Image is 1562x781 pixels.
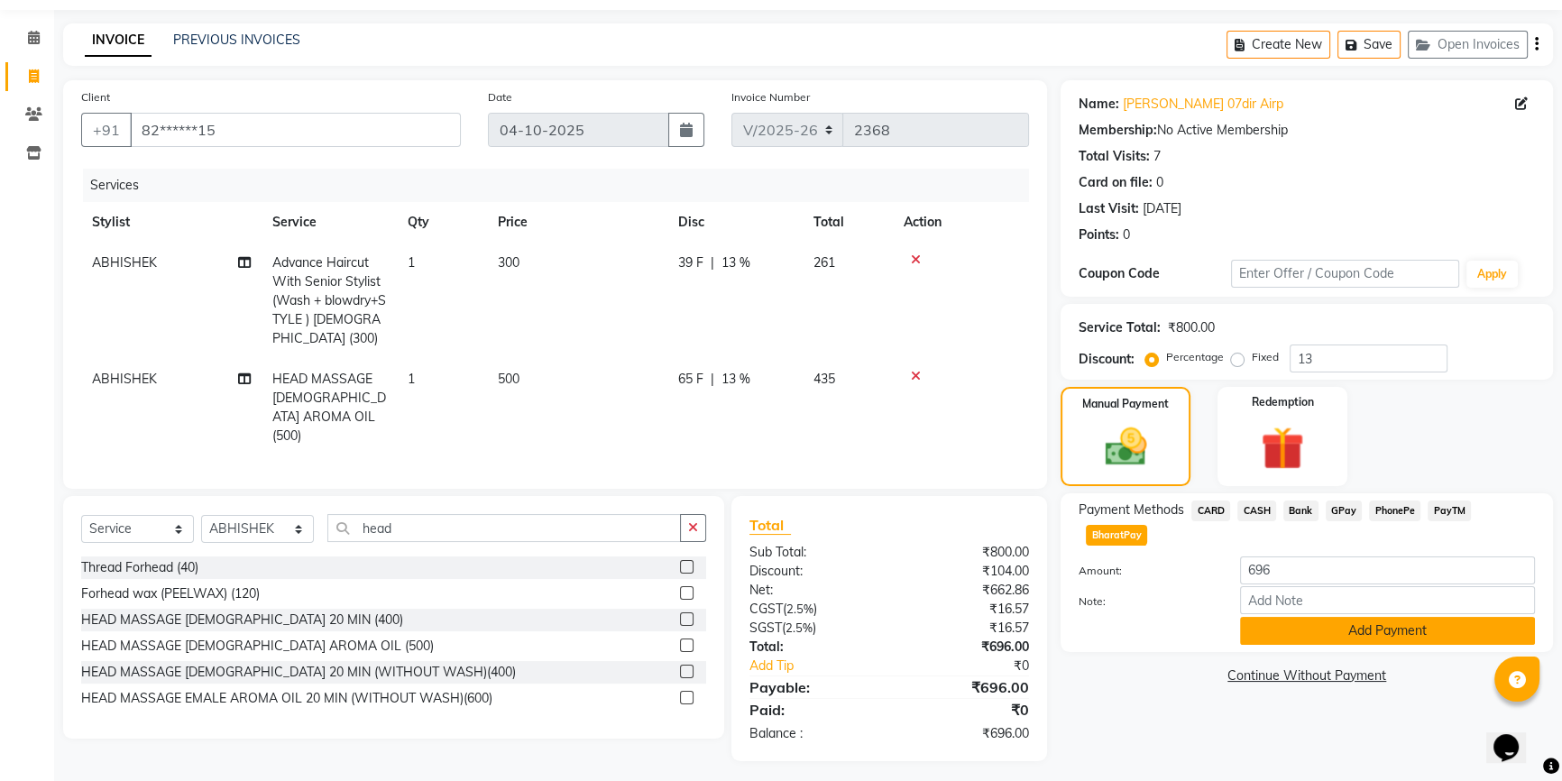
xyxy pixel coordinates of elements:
input: Amount [1240,556,1535,584]
input: Search by Name/Mobile/Email/Code [130,113,461,147]
span: PhonePe [1369,501,1420,521]
div: HEAD MASSAGE EMALE AROMA OIL 20 MIN (WITHOUT WASH)(600) [81,689,492,708]
span: 261 [813,254,835,271]
div: ₹800.00 [1168,318,1215,337]
div: ₹16.57 [889,619,1043,638]
span: | [711,253,714,272]
button: Save [1337,31,1401,59]
div: ₹16.57 [889,600,1043,619]
div: 7 [1153,147,1161,166]
span: 1 [408,371,415,387]
span: 39 F [678,253,703,272]
div: 0 [1156,173,1163,192]
div: ₹0 [914,657,1043,675]
span: BharatPay [1086,525,1147,546]
div: Discount: [736,562,889,581]
span: CARD [1191,501,1230,521]
div: 0 [1123,225,1130,244]
div: Sub Total: [736,543,889,562]
div: Last Visit: [1079,199,1139,218]
span: Advance Haircut With Senior Stylist (Wash + blowdry+STYLE ) [DEMOGRAPHIC_DATA] (300) [272,254,386,346]
div: ₹696.00 [889,638,1043,657]
span: CASH [1237,501,1276,521]
a: INVOICE [85,24,152,57]
span: 2.5% [786,602,813,616]
span: 500 [498,371,519,387]
div: ₹696.00 [889,724,1043,743]
label: Amount: [1065,563,1227,579]
th: Total [803,202,893,243]
div: HEAD MASSAGE [DEMOGRAPHIC_DATA] 20 MIN (WITHOUT WASH)(400) [81,663,516,682]
div: Total: [736,638,889,657]
div: ( ) [736,600,889,619]
th: Disc [667,202,803,243]
span: ABHISHEK [92,371,157,387]
span: 13 % [721,370,750,389]
input: Enter Offer / Coupon Code [1231,260,1459,288]
div: [DATE] [1143,199,1181,218]
span: 300 [498,254,519,271]
label: Note: [1065,593,1227,610]
div: Thread Forhead (40) [81,558,198,577]
div: HEAD MASSAGE [DEMOGRAPHIC_DATA] AROMA OIL (500) [81,637,434,656]
div: Services [83,169,1043,202]
label: Date [488,89,512,106]
th: Qty [397,202,487,243]
a: [PERSON_NAME] 07dir Airp [1123,95,1283,114]
div: Card on file: [1079,173,1153,192]
img: _gift.svg [1247,421,1318,475]
button: Add Payment [1240,617,1535,645]
span: Bank [1283,501,1319,521]
div: Coupon Code [1079,264,1231,283]
div: Paid: [736,699,889,721]
span: HEAD MASSAGE [DEMOGRAPHIC_DATA] AROMA OIL (500) [272,371,386,444]
label: Percentage [1166,349,1224,365]
th: Price [487,202,667,243]
div: Points: [1079,225,1119,244]
label: Invoice Number [731,89,810,106]
span: 65 F [678,370,703,389]
div: ₹0 [889,699,1043,721]
th: Stylist [81,202,262,243]
span: SGST [749,620,782,636]
button: Apply [1466,261,1518,288]
img: _cash.svg [1092,423,1160,471]
button: +91 [81,113,132,147]
label: Client [81,89,110,106]
span: PayTM [1428,501,1471,521]
input: Search or Scan [327,514,681,542]
div: ₹800.00 [889,543,1043,562]
a: Continue Without Payment [1064,666,1549,685]
a: Add Tip [736,657,915,675]
div: Membership: [1079,121,1157,140]
button: Open Invoices [1408,31,1528,59]
div: ₹662.86 [889,581,1043,600]
div: Name: [1079,95,1119,114]
div: Service Total: [1079,318,1161,337]
button: Create New [1227,31,1330,59]
span: GPay [1326,501,1363,521]
input: Add Note [1240,586,1535,614]
th: Service [262,202,397,243]
div: Net: [736,581,889,600]
span: | [711,370,714,389]
span: ABHISHEK [92,254,157,271]
iframe: chat widget [1486,709,1544,763]
div: ( ) [736,619,889,638]
span: 1 [408,254,415,271]
span: 2.5% [786,620,813,635]
th: Action [893,202,1029,243]
span: Total [749,516,791,535]
a: PREVIOUS INVOICES [173,32,300,48]
div: Forhead wax (PEELWAX) (120) [81,584,260,603]
label: Fixed [1252,349,1279,365]
div: Discount: [1079,350,1135,369]
label: Manual Payment [1082,396,1169,412]
div: No Active Membership [1079,121,1535,140]
div: ₹696.00 [889,676,1043,698]
span: 13 % [721,253,750,272]
div: Total Visits: [1079,147,1150,166]
div: ₹104.00 [889,562,1043,581]
span: 435 [813,371,835,387]
span: Payment Methods [1079,501,1184,519]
